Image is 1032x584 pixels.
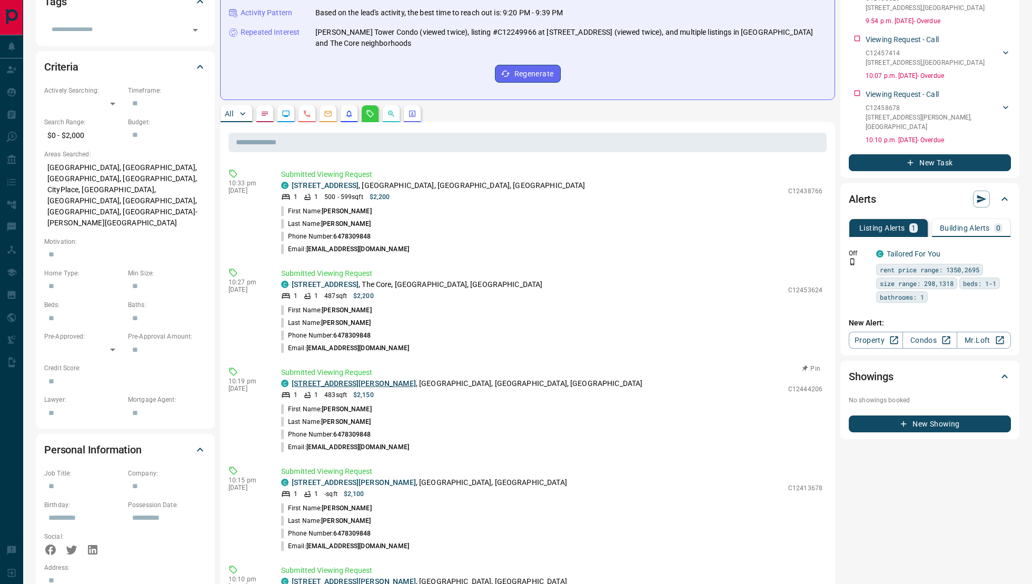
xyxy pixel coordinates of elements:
[314,291,318,301] p: 1
[333,530,371,537] span: 6478309848
[366,110,374,118] svg: Requests
[44,159,206,232] p: [GEOGRAPHIC_DATA], [GEOGRAPHIC_DATA], [GEOGRAPHIC_DATA], [GEOGRAPHIC_DATA], CityPlace, [GEOGRAPHI...
[322,306,371,314] span: [PERSON_NAME]
[44,86,123,95] p: Actively Searching:
[866,16,1011,26] p: 9:54 p.m. [DATE] - Overdue
[44,117,123,127] p: Search Range:
[281,206,372,216] p: First Name:
[294,489,297,499] p: 1
[321,418,371,425] span: [PERSON_NAME]
[281,331,371,340] p: Phone Number:
[333,233,371,240] span: 6478309848
[292,280,359,289] a: [STREET_ADDRESS]
[281,442,409,452] p: Email:
[281,380,289,387] div: condos.ca
[880,278,954,289] span: size range: 298,1318
[849,368,894,385] h2: Showings
[281,343,409,353] p: Email:
[866,34,939,45] p: Viewing Request - Call
[188,23,203,37] button: Open
[292,181,359,190] a: [STREET_ADDRESS]
[322,405,371,413] span: [PERSON_NAME]
[849,154,1011,171] button: New Task
[281,404,372,414] p: First Name:
[44,437,206,462] div: Personal Information
[306,245,409,253] span: [EMAIL_ADDRESS][DOMAIN_NAME]
[261,110,269,118] svg: Notes
[796,364,827,373] button: Pin
[44,150,206,159] p: Areas Searched:
[128,395,206,404] p: Mortgage Agent:
[321,319,371,326] span: [PERSON_NAME]
[866,48,985,58] p: C12457414
[294,291,297,301] p: 1
[859,224,905,232] p: Listing Alerts
[229,477,265,484] p: 10:15 pm
[292,180,586,191] p: , [GEOGRAPHIC_DATA], [GEOGRAPHIC_DATA], [GEOGRAPHIC_DATA]
[324,489,338,499] p: - sqft
[44,532,123,541] p: Social:
[44,58,78,75] h2: Criteria
[866,101,1011,134] div: C12458678[STREET_ADDRESS][PERSON_NAME],[GEOGRAPHIC_DATA]
[281,466,822,477] p: Submitted Viewing Request
[849,258,856,265] svg: Push Notification Only
[353,291,374,301] p: $2,200
[849,395,1011,405] p: No showings booked
[314,390,318,400] p: 1
[333,332,371,339] span: 6478309848
[229,576,265,583] p: 10:10 pm
[44,500,123,510] p: Birthday:
[963,278,996,289] span: beds: 1-1
[292,379,416,388] a: [STREET_ADDRESS][PERSON_NAME]
[44,127,123,144] p: $0 - $2,000
[44,563,206,572] p: Address:
[281,479,289,486] div: condos.ca
[324,390,347,400] p: 483 sqft
[866,71,1011,81] p: 10:07 p.m. [DATE] - Overdue
[128,300,206,310] p: Baths:
[353,390,374,400] p: $2,150
[788,186,822,196] p: C12438766
[128,332,206,341] p: Pre-Approval Amount:
[44,54,206,80] div: Criteria
[849,364,1011,389] div: Showings
[876,250,884,258] div: condos.ca
[128,117,206,127] p: Budget:
[128,86,206,95] p: Timeframe:
[44,363,206,373] p: Credit Score:
[866,135,1011,145] p: 10:10 p.m. [DATE] - Overdue
[229,286,265,293] p: [DATE]
[44,395,123,404] p: Lawyer:
[849,186,1011,212] div: Alerts
[322,207,371,215] span: [PERSON_NAME]
[241,27,300,38] p: Repeated Interest
[44,441,142,458] h2: Personal Information
[281,529,371,538] p: Phone Number:
[866,46,1011,70] div: C12457414[STREET_ADDRESS],[GEOGRAPHIC_DATA]
[495,65,561,83] button: Regenerate
[866,89,939,100] p: Viewing Request - Call
[281,244,409,254] p: Email:
[44,269,123,278] p: Home Type:
[902,332,957,349] a: Condos
[303,110,311,118] svg: Calls
[229,180,265,187] p: 10:33 pm
[370,192,390,202] p: $2,200
[788,483,822,493] p: C12413678
[788,285,822,295] p: C12453624
[281,430,371,439] p: Phone Number:
[849,415,1011,432] button: New Showing
[345,110,353,118] svg: Listing Alerts
[44,332,123,341] p: Pre-Approved:
[849,191,876,207] h2: Alerts
[314,489,318,499] p: 1
[281,503,372,513] p: First Name:
[957,332,1011,349] a: Mr.Loft
[996,224,1000,232] p: 0
[849,332,903,349] a: Property
[229,187,265,194] p: [DATE]
[324,291,347,301] p: 487 sqft
[315,27,826,49] p: [PERSON_NAME] Tower Condo (viewed twice), listing #C12249966 at [STREET_ADDRESS] (viewed twice), ...
[306,542,409,550] span: [EMAIL_ADDRESS][DOMAIN_NAME]
[324,192,363,202] p: 500 - 599 sqft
